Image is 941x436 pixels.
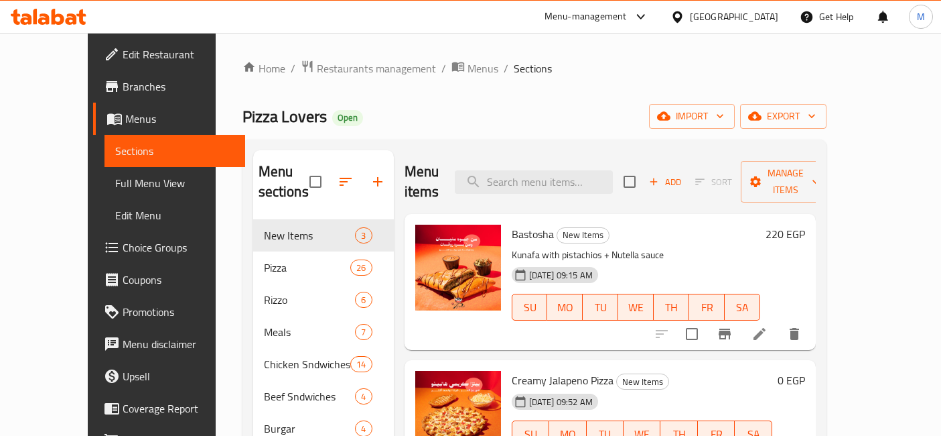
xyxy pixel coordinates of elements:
[686,172,741,193] span: Select section first
[93,70,245,103] a: Branches
[405,162,439,202] h2: Menu items
[624,298,648,317] span: WE
[512,224,554,244] span: Bastosha
[123,239,234,256] span: Choice Groups
[93,231,245,264] a: Choice Groups
[356,390,371,403] span: 4
[649,104,735,129] button: import
[104,167,245,199] a: Full Menu View
[741,161,830,203] button: Manage items
[264,356,351,372] span: Chicken Sndwiches
[242,101,327,131] span: Pizza Lovers
[317,60,436,76] span: Restaurants management
[104,135,245,167] a: Sections
[512,294,548,321] button: SU
[455,170,613,194] input: search
[557,227,609,243] div: New Items
[264,227,356,243] span: New Items
[917,9,925,24] span: M
[291,60,295,76] li: /
[467,60,498,76] span: Menus
[350,356,372,372] div: items
[330,166,362,198] span: Sort sections
[351,358,371,371] span: 14
[415,225,501,311] img: Bastosha
[616,168,644,196] span: Select section
[524,396,598,408] span: [DATE] 09:52 AM
[253,348,394,380] div: Chicken Sndwiches14
[617,374,668,390] span: New Items
[253,316,394,348] div: Meals7
[264,292,356,308] span: Rizzo
[356,294,371,307] span: 6
[93,264,245,296] a: Coupons
[654,294,689,321] button: TH
[355,227,372,243] div: items
[123,78,234,95] span: Branches
[115,175,234,191] span: Full Menu View
[588,298,613,317] span: TU
[355,388,372,404] div: items
[740,104,826,129] button: export
[356,423,371,435] span: 4
[644,172,686,193] button: Add
[524,269,598,282] span: [DATE] 09:15 AM
[355,324,372,340] div: items
[751,108,816,125] span: export
[253,252,394,284] div: Pizza26
[242,60,285,76] a: Home
[356,229,371,242] span: 3
[264,388,356,404] span: Beef Sndwiches
[766,225,805,243] h6: 220 EGP
[441,60,446,76] li: /
[751,165,820,199] span: Manage items
[115,207,234,223] span: Edit Menu
[618,294,654,321] button: WE
[690,9,778,24] div: [GEOGRAPHIC_DATA]
[123,304,234,320] span: Promotions
[547,294,583,321] button: MO
[695,298,719,317] span: FR
[264,260,351,276] span: Pizza
[123,336,234,352] span: Menu disclaimer
[259,162,309,202] h2: Menu sections
[678,320,706,348] span: Select to update
[93,103,245,135] a: Menus
[557,227,609,243] span: New Items
[123,368,234,384] span: Upsell
[512,370,613,390] span: Creamy Jalapeno Pizza
[253,380,394,413] div: Beef Sndwiches4
[242,60,826,77] nav: breadcrumb
[362,166,394,198] button: Add section
[93,296,245,328] a: Promotions
[93,392,245,425] a: Coverage Report
[351,262,371,274] span: 26
[123,272,234,288] span: Coupons
[253,219,394,252] div: New Items3
[647,174,683,190] span: Add
[644,172,686,193] span: Add item
[123,46,234,62] span: Edit Restaurant
[512,247,760,264] p: Kunafa with pistachios + Nutella sauce
[350,260,372,276] div: items
[301,168,330,196] span: Select all sections
[253,284,394,316] div: Rizzo6
[660,108,724,125] span: import
[301,60,436,77] a: Restaurants management
[709,318,741,350] button: Branch-specific-item
[725,294,760,321] button: SA
[689,294,725,321] button: FR
[115,143,234,159] span: Sections
[264,324,356,340] span: Meals
[451,60,498,77] a: Menus
[356,326,371,339] span: 7
[332,110,363,126] div: Open
[104,199,245,231] a: Edit Menu
[93,360,245,392] a: Upsell
[751,326,768,342] a: Edit menu item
